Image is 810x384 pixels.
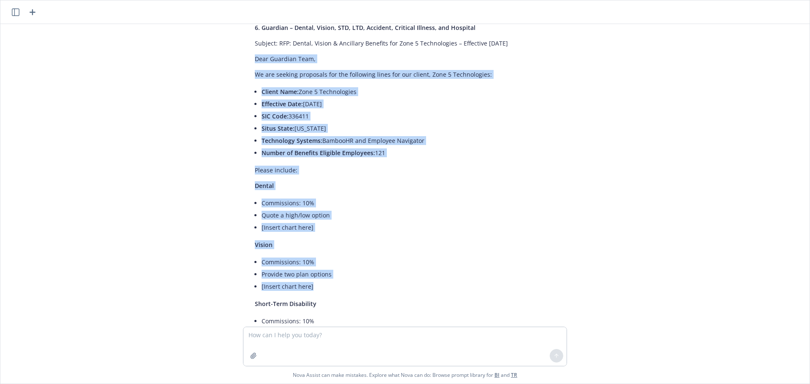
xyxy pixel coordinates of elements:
[262,315,562,327] li: Commissions: 10%
[262,147,562,159] li: 121
[262,88,299,96] span: Client Name:
[262,256,562,268] li: Commissions: 10%
[262,124,294,132] span: Situs State:
[262,112,289,120] span: SIC Code:
[262,268,562,280] li: Provide two plan options
[262,221,562,234] li: [Insert chart here]
[262,209,562,221] li: Quote a high/low option
[255,39,562,48] p: Subject: RFP: Dental, Vision & Ancillary Benefits for Zone 5 Technologies – Effective [DATE]
[255,70,562,79] p: We are seeking proposals for the following lines for our client, Zone 5 Technologies:
[262,110,562,122] li: 336411
[255,241,273,249] span: Vision
[262,280,562,293] li: [Insert chart here]
[262,100,303,108] span: Effective Date:
[262,149,375,157] span: Number of Benefits Eligible Employees:
[255,300,316,308] span: Short-Term Disability
[511,371,517,379] a: TR
[262,122,562,134] li: [US_STATE]
[255,54,562,63] p: Dear Guardian Team,
[255,166,562,175] p: Please include:
[262,134,562,147] li: BambooHR and Employee Navigator
[262,137,322,145] span: Technology Systems:
[494,371,499,379] a: BI
[262,197,562,209] li: Commissions: 10%
[255,24,475,32] span: 6. Guardian – Dental, Vision, STD, LTD, Accident, Critical Illness, and Hospital
[293,366,517,384] span: Nova Assist can make mistakes. Explore what Nova can do: Browse prompt library for and
[255,182,274,190] span: Dental
[262,98,562,110] li: [DATE]
[262,86,562,98] li: Zone 5 Technologies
